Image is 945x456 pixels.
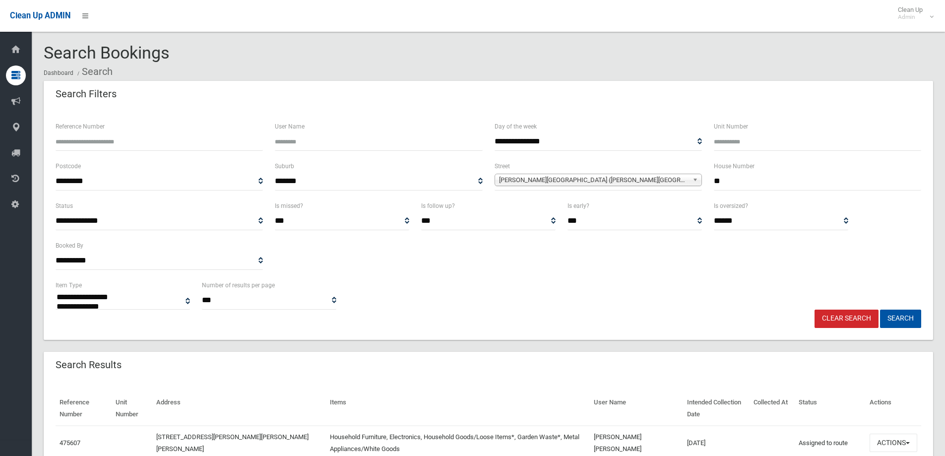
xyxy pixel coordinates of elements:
[795,391,866,426] th: Status
[499,174,689,186] span: [PERSON_NAME][GEOGRAPHIC_DATA] ([PERSON_NAME][GEOGRAPHIC_DATA][PERSON_NAME])
[275,161,294,172] label: Suburb
[590,391,683,426] th: User Name
[56,240,83,251] label: Booked By
[714,200,748,211] label: Is oversized?
[683,391,750,426] th: Intended Collection Date
[44,84,128,104] header: Search Filters
[870,434,917,452] button: Actions
[815,310,879,328] a: Clear Search
[56,280,82,291] label: Item Type
[880,310,921,328] button: Search
[898,13,923,21] small: Admin
[714,161,755,172] label: House Number
[152,391,326,426] th: Address
[56,200,73,211] label: Status
[421,200,455,211] label: Is follow up?
[567,200,589,211] label: Is early?
[75,63,113,81] li: Search
[112,391,152,426] th: Unit Number
[10,11,70,20] span: Clean Up ADMIN
[44,355,133,375] header: Search Results
[495,161,510,172] label: Street
[275,121,305,132] label: User Name
[56,161,81,172] label: Postcode
[326,391,590,426] th: Items
[750,391,795,426] th: Collected At
[44,43,170,63] span: Search Bookings
[56,121,105,132] label: Reference Number
[56,391,112,426] th: Reference Number
[893,6,933,21] span: Clean Up
[714,121,748,132] label: Unit Number
[275,200,303,211] label: Is missed?
[60,439,80,447] a: 475607
[44,69,73,76] a: Dashboard
[202,280,275,291] label: Number of results per page
[866,391,921,426] th: Actions
[495,121,537,132] label: Day of the week
[156,433,309,453] a: [STREET_ADDRESS][PERSON_NAME][PERSON_NAME][PERSON_NAME]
